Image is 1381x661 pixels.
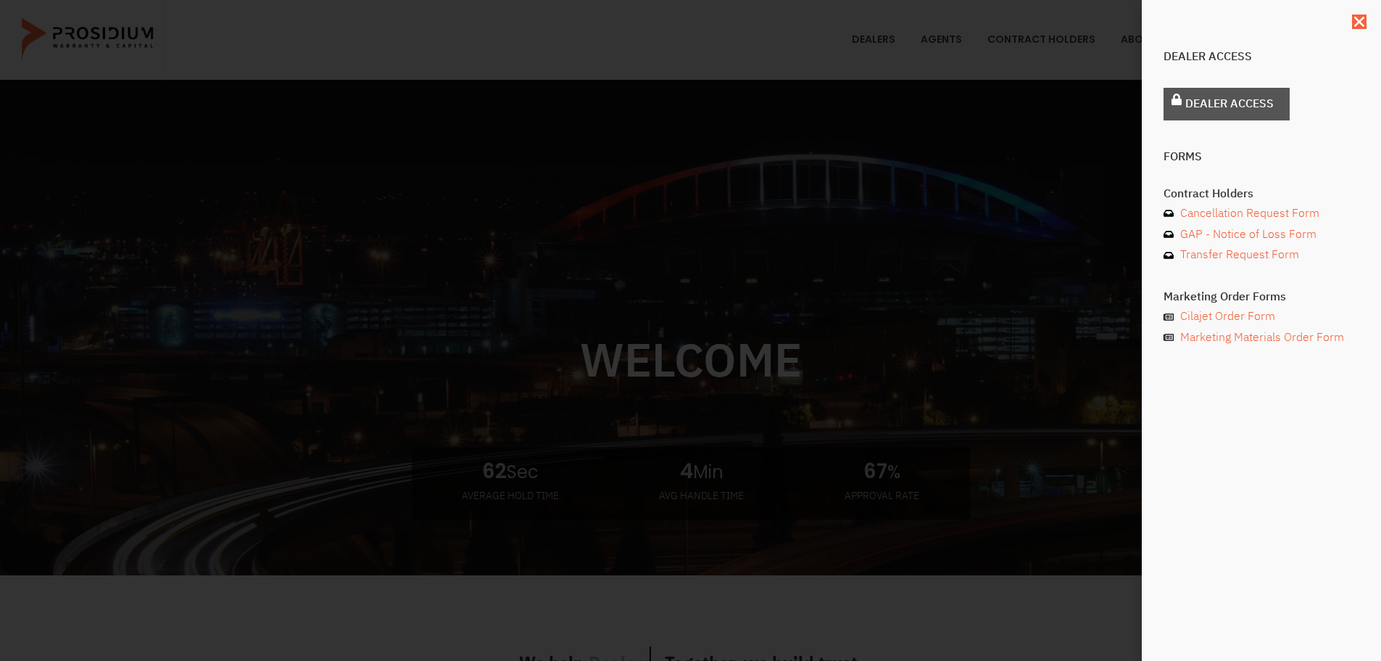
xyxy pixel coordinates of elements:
span: Marketing Materials Order Form [1177,327,1344,348]
a: Close [1352,15,1367,29]
a: Cilajet Order Form [1164,306,1359,327]
h4: Forms [1164,151,1359,163]
span: GAP - Notice of Loss Form [1177,224,1316,245]
h4: Marketing Order Forms [1164,291,1359,303]
h4: Dealer Access [1164,51,1359,62]
a: Transfer Request Form [1164,245,1359,266]
a: Dealer Access [1164,88,1290,120]
a: Cancellation Request Form [1164,203,1359,224]
span: Dealer Access [1185,94,1274,115]
span: Cancellation Request Form [1177,203,1319,224]
span: Transfer Request Form [1177,245,1299,266]
a: GAP - Notice of Loss Form [1164,224,1359,245]
h4: Contract Holders [1164,188,1359,200]
span: Cilajet Order Form [1177,306,1275,327]
a: Marketing Materials Order Form [1164,327,1359,348]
